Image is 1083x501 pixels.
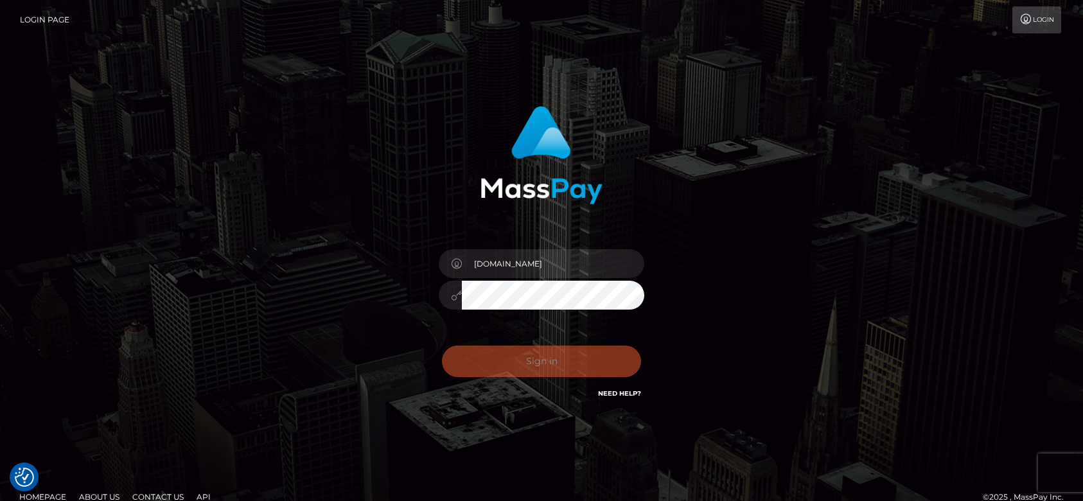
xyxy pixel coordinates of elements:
button: Consent Preferences [15,468,34,487]
a: Login Page [20,6,69,33]
img: Revisit consent button [15,468,34,487]
a: Need Help? [598,389,641,398]
a: Login [1012,6,1061,33]
input: Username... [462,249,644,278]
img: MassPay Login [480,106,603,204]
